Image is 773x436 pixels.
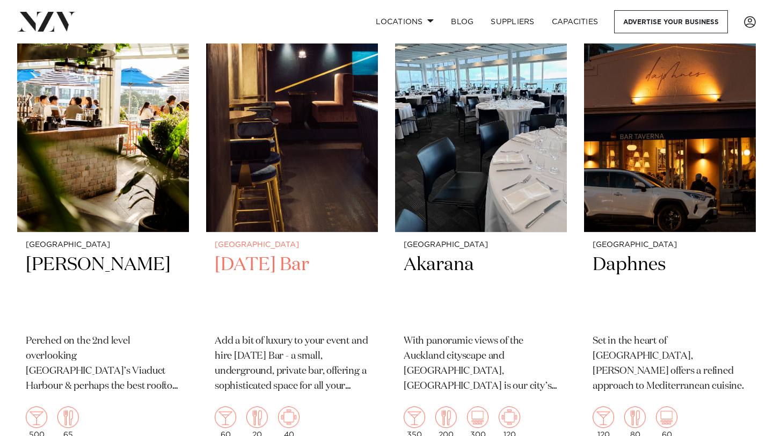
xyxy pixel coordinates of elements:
small: [GEOGRAPHIC_DATA] [26,241,180,249]
img: theatre.png [656,406,677,428]
h2: Akarana [404,253,558,325]
img: nzv-logo.png [17,12,76,31]
small: [GEOGRAPHIC_DATA] [215,241,369,249]
img: cocktail.png [215,406,236,428]
img: meeting.png [278,406,300,428]
a: BLOG [442,10,482,33]
a: Locations [367,10,442,33]
img: cocktail.png [404,406,425,428]
small: [GEOGRAPHIC_DATA] [404,241,558,249]
img: theatre.png [467,406,488,428]
img: cocktail.png [26,406,47,428]
h2: [DATE] Bar [215,253,369,325]
h2: [PERSON_NAME] [26,253,180,325]
a: Capacities [543,10,607,33]
img: dining.png [435,406,457,428]
h2: Daphnes [593,253,747,325]
p: Add a bit of luxury to your event and hire [DATE] Bar - a small, underground, private bar, offeri... [215,334,369,394]
small: [GEOGRAPHIC_DATA] [593,241,747,249]
img: dining.png [57,406,79,428]
p: Perched on the 2nd level overlooking [GEOGRAPHIC_DATA]’s Viaduct Harbour & perhaps the best rooft... [26,334,180,394]
img: dining.png [246,406,268,428]
img: dining.png [624,406,646,428]
p: With panoramic views of the Auckland cityscape and [GEOGRAPHIC_DATA], [GEOGRAPHIC_DATA] is our ci... [404,334,558,394]
p: Set in the heart of [GEOGRAPHIC_DATA], [PERSON_NAME] offers a refined approach to Mediterranean c... [593,334,747,394]
a: SUPPLIERS [482,10,543,33]
img: meeting.png [499,406,520,428]
img: cocktail.png [593,406,614,428]
a: Advertise your business [614,10,728,33]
